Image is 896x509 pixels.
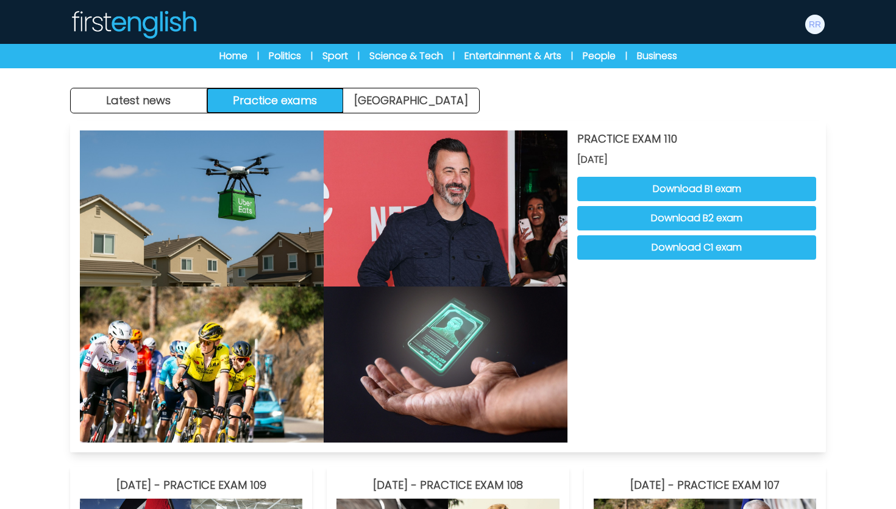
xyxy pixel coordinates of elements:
img: Logo [70,10,197,39]
a: Home [219,49,247,63]
img: PRACTICE EXAM 110 [80,287,324,443]
a: Entertainment & Arts [464,49,561,63]
img: PRACTICE EXAM 110 [80,130,324,287]
button: Download B1 exam [577,177,816,201]
span: | [358,50,360,62]
button: Download B2 exam [577,206,816,230]
img: PRACTICE EXAM 110 [324,130,567,287]
h3: [DATE] - PRACTICE EXAM 109 [80,477,302,494]
a: Science & Tech [369,49,443,63]
a: Business [637,49,677,63]
img: robo robo [805,15,825,34]
a: [GEOGRAPHIC_DATA] [343,88,479,113]
h3: PRACTICE EXAM 110 [577,130,816,148]
span: | [571,50,573,62]
img: PRACTICE EXAM 110 [324,287,567,443]
button: Download C1 exam [577,235,816,260]
h3: [DATE] - PRACTICE EXAM 107 [594,477,816,494]
button: Practice exams [207,88,344,113]
h3: [DATE] - PRACTICE EXAM 108 [336,477,559,494]
span: | [453,50,455,62]
span: [DATE] [577,152,816,167]
span: | [257,50,259,62]
a: Sport [322,49,348,63]
a: Politics [269,49,301,63]
button: Latest news [71,88,207,113]
a: People [583,49,616,63]
span: | [625,50,627,62]
span: | [311,50,313,62]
